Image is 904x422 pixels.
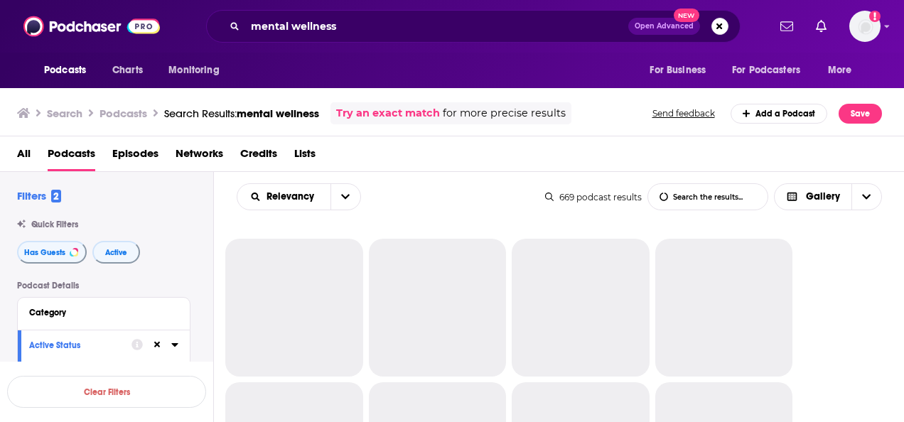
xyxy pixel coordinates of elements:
a: Try an exact match [336,105,440,121]
a: Search Results:mental wellness [164,107,319,120]
span: Gallery [806,192,840,202]
a: Credits [240,142,277,171]
div: Category [29,308,169,318]
h3: Search [47,107,82,120]
button: Show profile menu [849,11,881,42]
span: for more precise results [443,105,566,121]
span: Charts [112,60,143,80]
button: Category [29,303,178,321]
a: Podcasts [48,142,95,171]
button: open menu [723,57,821,84]
span: Quick Filters [31,220,78,229]
svg: Add a profile image [869,11,881,22]
button: Choose View [774,183,883,210]
span: Relevancy [267,192,319,202]
span: 2 [51,190,61,202]
h2: Choose List sort [237,183,361,210]
button: open menu [158,57,237,84]
div: Active Status [29,340,122,350]
button: open menu [640,57,723,84]
img: User Profile [849,11,881,42]
a: Show notifications dropdown [810,14,832,38]
input: Search podcasts, credits, & more... [245,15,628,38]
div: Search Results: [164,107,319,120]
span: For Business [650,60,706,80]
button: Open AdvancedNew [628,18,700,35]
a: Add a Podcast [731,104,828,124]
span: New [674,9,699,22]
span: Monitoring [168,60,219,80]
span: More [828,60,852,80]
button: open menu [818,57,870,84]
button: Active [92,241,140,264]
a: Show notifications dropdown [775,14,799,38]
button: Active Status [29,336,131,354]
a: Charts [103,57,151,84]
span: mental wellness [237,107,319,120]
a: Episodes [112,142,158,171]
button: open menu [34,57,104,84]
button: Save [839,104,882,124]
a: Lists [294,142,316,171]
button: open menu [237,192,330,202]
button: Has Guests [17,241,87,264]
span: Has Guests [24,249,65,256]
button: Send feedback [648,107,719,119]
p: Podcast Details [17,281,190,291]
span: Active [105,249,127,256]
button: open menu [330,184,360,210]
h3: Podcasts [99,107,147,120]
span: For Podcasters [732,60,800,80]
span: Podcasts [44,60,86,80]
span: Logged in as HavasAlexa [849,11,881,42]
img: Podchaser - Follow, Share and Rate Podcasts [23,13,160,40]
span: Open Advanced [635,23,694,30]
a: Networks [176,142,223,171]
div: 669 podcast results [545,192,642,202]
a: All [17,142,31,171]
div: Search podcasts, credits, & more... [206,10,741,43]
button: Clear Filters [7,376,206,408]
h2: Filters [17,189,61,202]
